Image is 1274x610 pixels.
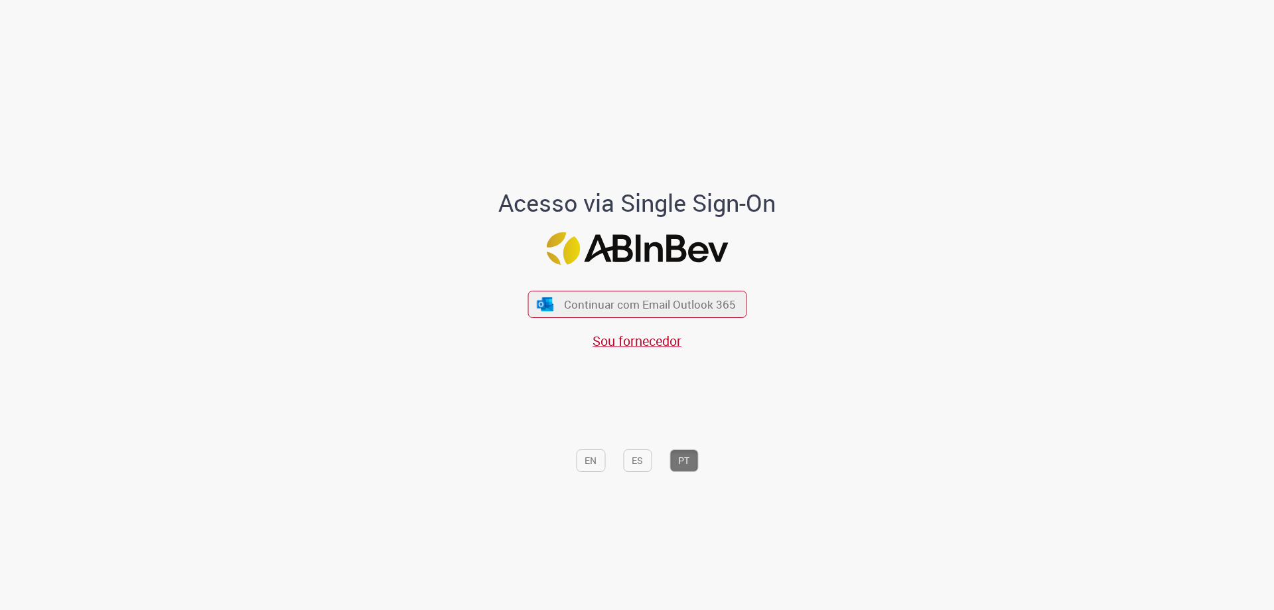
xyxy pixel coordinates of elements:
h1: Acesso via Single Sign-On [453,190,821,216]
button: PT [670,449,698,472]
button: ícone Azure/Microsoft 360 Continuar com Email Outlook 365 [528,291,746,318]
button: EN [576,449,605,472]
img: ícone Azure/Microsoft 360 [536,297,555,311]
button: ES [623,449,652,472]
a: Sou fornecedor [593,332,681,350]
span: Continuar com Email Outlook 365 [564,297,736,312]
img: Logo ABInBev [546,232,728,265]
